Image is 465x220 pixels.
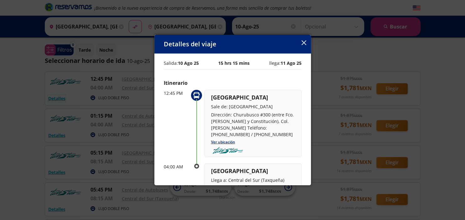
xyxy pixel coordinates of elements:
p: Llega a: Central del Sur (Taxqueña) [211,177,295,183]
p: 12:45 PM [164,90,189,96]
p: Itinerario [164,79,302,87]
b: 11 Ago 25 [281,60,302,66]
p: 15 hrs 15 mins [218,60,250,66]
a: Ver ubicación [211,139,235,145]
b: 10 Ago 25 [178,60,199,66]
p: [GEOGRAPHIC_DATA] [211,167,295,175]
img: turistar-lujo.png [211,147,245,154]
p: [GEOGRAPHIC_DATA] [211,93,295,102]
p: llega: [269,60,302,66]
p: 04:00 AM [164,163,189,170]
p: Sale de: [GEOGRAPHIC_DATA] [211,103,295,110]
p: Dirección: Churubusco #300 (entre Fco. [PERSON_NAME] y Constitución), Col. [PERSON_NAME] Teléfono... [211,111,295,138]
p: Detalles del viaje [164,39,216,49]
p: 8VR6+[GEOGRAPHIC_DATA], [GEOGRAPHIC_DATA]. de [GEOGRAPHIC_DATA], [GEOGRAPHIC_DATA] [211,185,295,211]
p: Salida: [164,60,199,66]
